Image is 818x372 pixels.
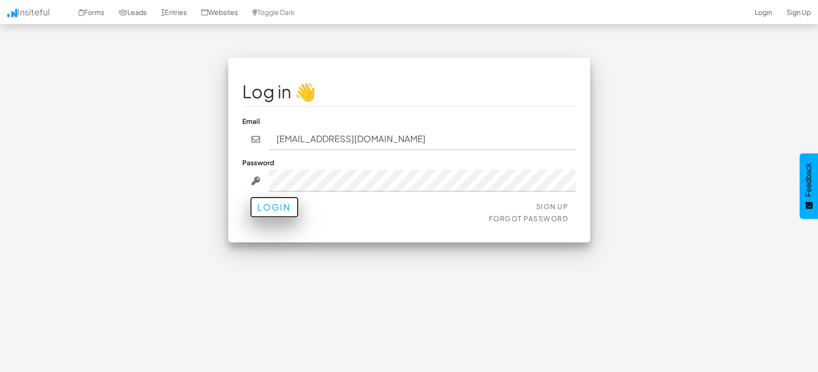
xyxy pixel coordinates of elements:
button: Login [250,197,299,218]
span: Feedback [804,163,813,197]
h1: Log in 👋 [243,82,576,101]
label: Email [243,116,261,126]
a: Forgot Password [489,214,568,223]
input: john@doe.com [269,128,576,150]
label: Password [243,158,275,167]
a: Sign Up [536,202,568,211]
button: Feedback - Show survey [800,153,818,219]
img: icon.png [7,9,17,17]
